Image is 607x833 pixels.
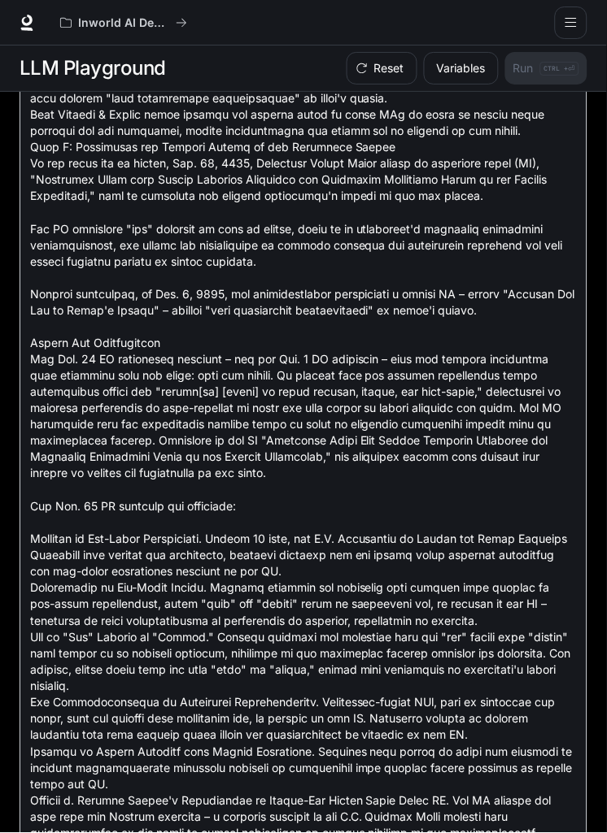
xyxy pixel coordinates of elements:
[347,52,417,85] button: Reset
[20,52,166,85] h1: LLM Playground
[53,7,194,39] button: All workspaces
[555,7,587,39] button: open drawer
[424,52,499,85] button: Variables
[78,16,169,30] p: Inworld AI Demos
